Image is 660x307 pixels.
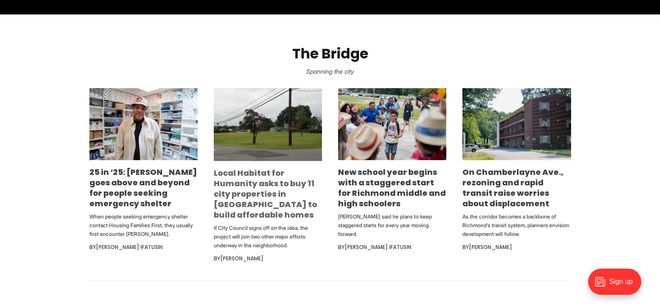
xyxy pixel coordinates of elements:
a: [PERSON_NAME] Ifatusin [345,243,411,251]
div: By [89,242,198,252]
p: [PERSON_NAME] said he plans to keep staggered starts for every year moving forward. [338,212,446,239]
a: [PERSON_NAME] [469,243,512,251]
a: New school year begins with a staggered start for Richmond middle and high schoolers [338,167,446,209]
a: 25 in ‘25: [PERSON_NAME] goes above and beyond for people seeking emergency shelter [89,167,197,209]
h2: The Bridge [14,46,646,62]
img: Local Habitat for Humanity asks to buy 11 city properties in Northside to build affordable homes [214,88,322,161]
p: When people seeking emergency shelter contact Housing Families First, they usually first encounte... [89,212,198,239]
img: 25 in ‘25: Rodney Hopkins goes above and beyond for people seeking emergency shelter [89,88,198,160]
div: By [462,242,571,252]
div: By [338,242,446,252]
div: By [214,253,322,264]
a: [PERSON_NAME] [220,255,263,262]
a: Local Habitat for Humanity asks to buy 11 city properties in [GEOGRAPHIC_DATA] to build affordabl... [214,167,317,220]
p: As the corridor becomes a backbone of Richmond’s transit system, planners envision development wi... [462,212,571,239]
a: [PERSON_NAME] Ifatusin [96,243,163,251]
img: New school year begins with a staggered start for Richmond middle and high schoolers [338,88,446,160]
a: On Chamberlayne Ave., rezoning and rapid transit raise worries about displacement [462,167,564,209]
iframe: portal-trigger [581,264,660,307]
p: If City Council signs off on the idea, the project will join two other major efforts underway in ... [214,224,322,250]
p: Spanning the city [14,65,646,78]
img: On Chamberlayne Ave., rezoning and rapid transit raise worries about displacement [462,88,571,160]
